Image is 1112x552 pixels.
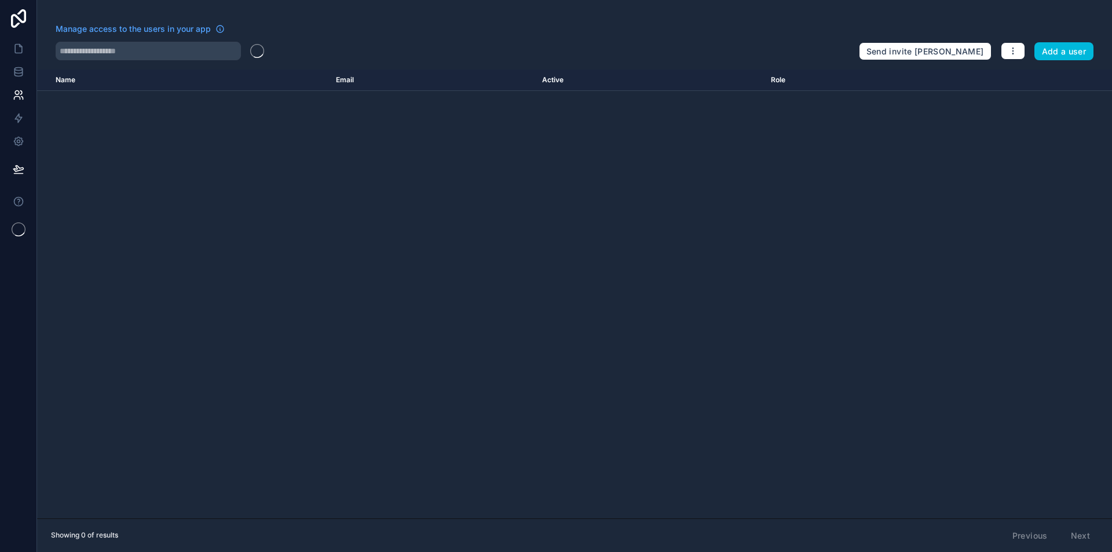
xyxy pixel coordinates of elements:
th: Active [535,70,763,91]
th: Role [764,70,948,91]
span: Showing 0 of results [51,531,118,540]
button: Send invite [PERSON_NAME] [859,42,992,61]
div: scrollable content [37,70,1112,518]
th: Name [37,70,329,91]
th: Email [329,70,535,91]
button: Add a user [1034,42,1094,61]
a: Manage access to the users in your app [56,23,225,35]
span: Manage access to the users in your app [56,23,211,35]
